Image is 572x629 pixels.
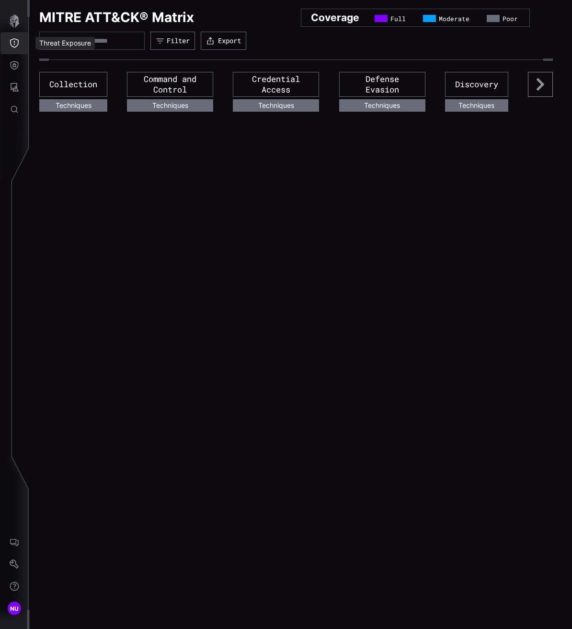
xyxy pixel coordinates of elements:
[39,9,194,27] h1: MITRE ATT&CK® Matrix
[503,15,518,23] span: Poor
[445,99,508,112] div: Techniques
[311,11,359,24] h2: Coverage
[39,72,107,97] div: Collection
[10,604,19,614] span: NU
[339,99,425,112] div: Techniques
[233,99,319,112] div: Techniques
[201,32,246,50] button: Export
[390,15,406,23] span: Full
[167,36,190,45] div: Filter
[0,597,28,619] button: NU
[127,72,213,97] div: Command and Control
[39,99,107,112] div: Techniques
[439,15,469,23] span: Moderate
[339,72,425,97] div: Defense Evasion
[35,37,95,49] div: Threat Exposure
[233,72,319,97] div: Credential Access
[445,72,508,97] div: Discovery
[127,99,213,112] div: Techniques
[150,32,195,50] button: Filter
